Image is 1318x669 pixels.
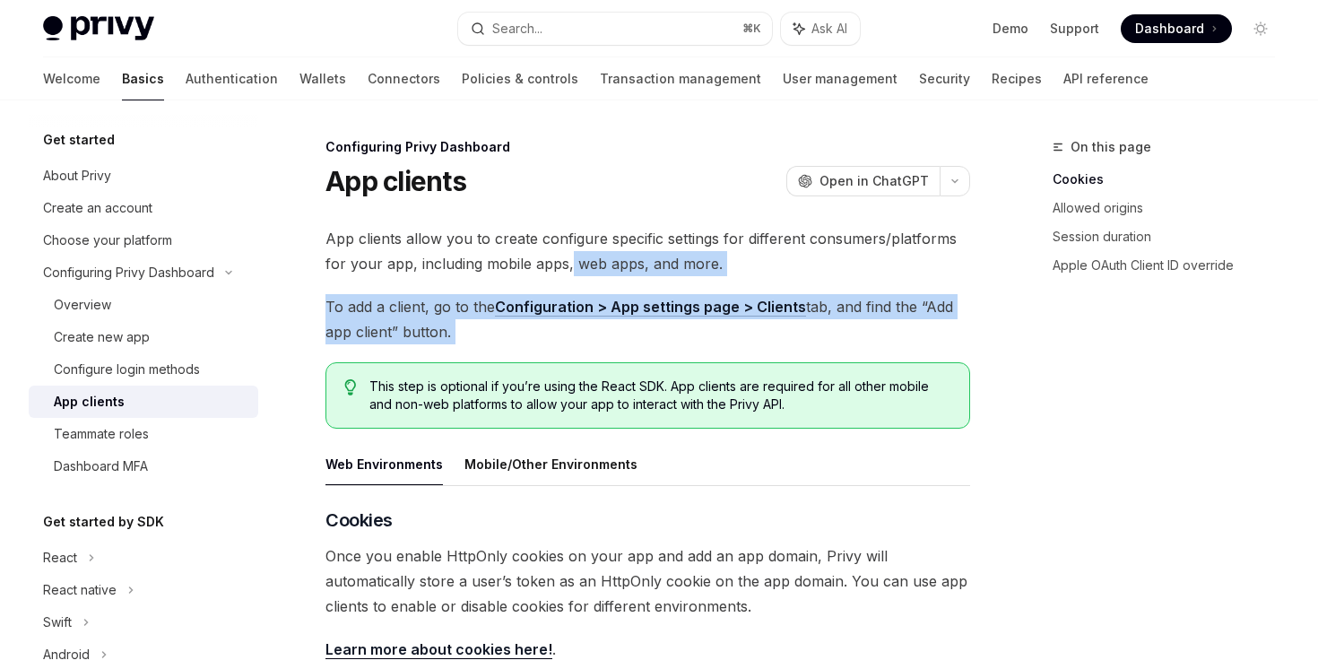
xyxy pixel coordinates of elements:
div: About Privy [43,165,111,187]
a: Create an account [29,192,258,224]
a: API reference [1063,57,1149,100]
div: Configure login methods [54,359,200,380]
a: Support [1050,20,1099,38]
a: Apple OAuth Client ID override [1053,251,1289,280]
div: Teammate roles [54,423,149,445]
a: App clients [29,386,258,418]
a: Learn more about cookies here! [325,640,552,659]
a: Create new app [29,321,258,353]
a: Configure login methods [29,353,258,386]
div: Search... [492,18,542,39]
a: Session duration [1053,222,1289,251]
div: React [43,547,77,569]
div: Create new app [54,326,150,348]
span: Open in ChatGPT [819,172,929,190]
span: ⌘ K [742,22,761,36]
a: Recipes [992,57,1042,100]
div: Configuring Privy Dashboard [43,262,214,283]
button: Open in ChatGPT [786,166,940,196]
a: Cookies [1053,165,1289,194]
span: Cookies [325,508,393,533]
div: Configuring Privy Dashboard [325,138,970,156]
div: React native [43,579,117,601]
button: Web Environments [325,443,443,485]
button: Mobile/Other Environments [464,443,637,485]
a: Allowed origins [1053,194,1289,222]
div: Swift [43,612,72,633]
span: Dashboard [1135,20,1204,38]
a: Demo [993,20,1028,38]
span: On this page [1071,136,1151,158]
a: User management [783,57,897,100]
button: Toggle dark mode [1246,14,1275,43]
a: Overview [29,289,258,321]
a: Dashboard MFA [29,450,258,482]
a: Wallets [299,57,346,100]
span: App clients allow you to create configure specific settings for different consumers/platforms for... [325,226,970,276]
div: App clients [54,391,125,413]
a: Choose your platform [29,224,258,256]
h5: Get started by SDK [43,511,164,533]
a: Authentication [186,57,278,100]
div: Dashboard MFA [54,456,148,477]
a: Basics [122,57,164,100]
a: About Privy [29,160,258,192]
div: Create an account [43,197,152,219]
span: . [325,637,970,662]
a: Teammate roles [29,418,258,450]
div: Android [43,644,90,665]
button: Search...⌘K [458,13,771,45]
div: Choose your platform [43,230,172,251]
svg: Tip [344,379,357,395]
h5: Get started [43,129,115,151]
button: Ask AI [781,13,860,45]
span: To add a client, go to the tab, and find the “Add app client” button. [325,294,970,344]
span: Once you enable HttpOnly cookies on your app and add an app domain, Privy will automatically stor... [325,543,970,619]
a: Connectors [368,57,440,100]
div: Overview [54,294,111,316]
a: Welcome [43,57,100,100]
h1: App clients [325,165,466,197]
span: Ask AI [811,20,847,38]
a: Transaction management [600,57,761,100]
a: Security [919,57,970,100]
img: light logo [43,16,154,41]
a: Configuration > App settings page > Clients [495,298,806,317]
a: Policies & controls [462,57,578,100]
span: This step is optional if you’re using the React SDK. App clients are required for all other mobil... [369,378,951,413]
a: Dashboard [1121,14,1232,43]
